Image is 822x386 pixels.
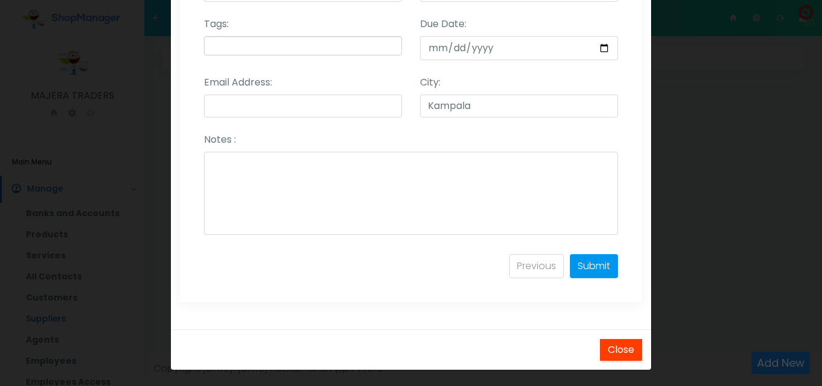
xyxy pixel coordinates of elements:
[204,17,229,31] label: Tags:
[420,17,466,31] label: Due Date:
[509,254,564,278] a: Previous
[204,132,236,147] label: Notes :
[509,254,618,278] ul: Pagination
[204,75,272,90] label: Email Address:
[600,339,642,361] button: Close
[570,254,618,278] a: Submit
[420,75,440,90] label: City:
